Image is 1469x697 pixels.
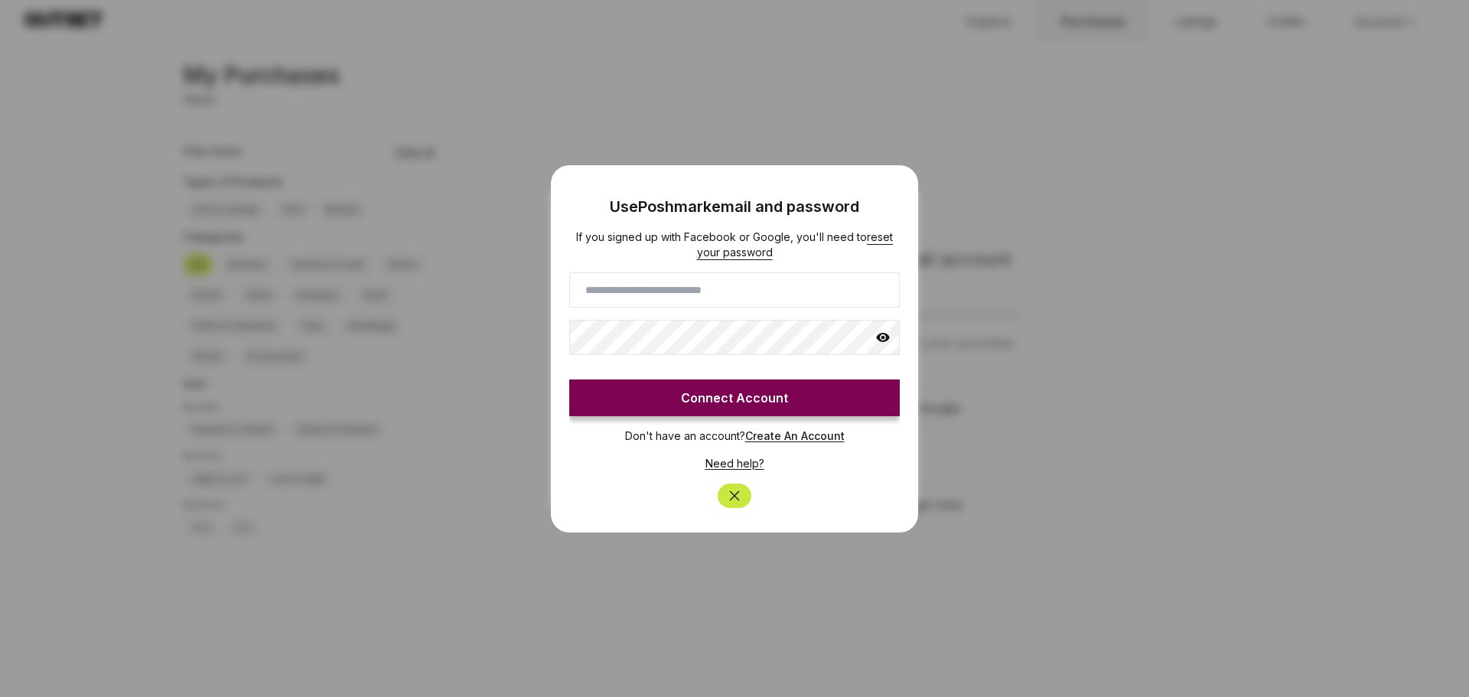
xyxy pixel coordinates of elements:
button: Close [718,484,751,508]
a: Need help? [705,457,764,470]
h3: Use Poshmark email and password [569,190,900,217]
p: Don't have an account? [569,416,900,444]
button: Create An Account [745,428,845,444]
div: If you signed up with Facebook or Google, you'll need to [569,230,900,260]
button: Connect Account [569,379,900,416]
